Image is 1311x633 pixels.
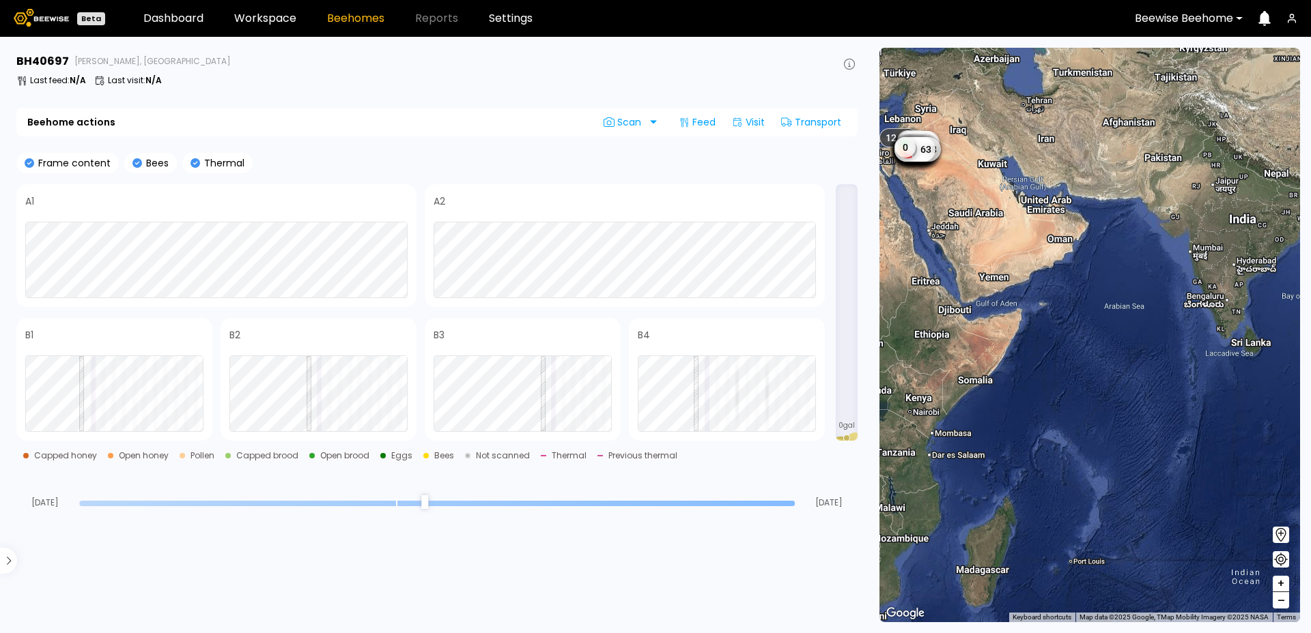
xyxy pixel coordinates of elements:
[34,452,97,460] div: Capped honey
[434,452,454,460] div: Bees
[434,330,445,340] h4: B3
[16,499,74,507] span: [DATE]
[1277,613,1296,621] a: Terms (opens in new tab)
[27,117,115,127] b: Beehome actions
[638,330,650,340] h4: B4
[14,9,69,27] img: Beewise logo
[1013,613,1071,622] button: Keyboard shortcuts
[320,452,369,460] div: Open brood
[552,452,587,460] div: Thermal
[1273,576,1289,592] button: +
[434,196,445,206] h4: A2
[776,111,847,133] div: Transport
[70,74,86,86] b: N/A
[391,452,412,460] div: Eggs
[476,452,530,460] div: Not scanned
[673,111,721,133] div: Feed
[1278,592,1285,609] span: –
[108,76,162,85] p: Last visit :
[191,452,214,460] div: Pollen
[34,158,111,168] p: Frame content
[229,330,240,340] h4: B2
[145,74,162,86] b: N/A
[1273,592,1289,608] button: –
[897,131,938,156] div: 30
[30,76,86,85] p: Last feed :
[327,13,384,24] a: Beehomes
[608,452,677,460] div: Previous thermal
[800,499,858,507] span: [DATE]
[143,13,203,24] a: Dashboard
[489,13,533,24] a: Settings
[883,604,928,622] a: Open this area in Google Maps (opens a new window)
[74,57,231,65] span: [PERSON_NAME], [GEOGRAPHIC_DATA]
[883,604,928,622] img: Google
[234,13,296,24] a: Workspace
[25,196,34,206] h4: A1
[604,117,646,128] span: Scan
[838,422,855,429] span: 0 gal
[1277,575,1285,592] span: +
[77,12,105,25] div: Beta
[896,135,937,160] div: 20
[119,452,169,460] div: Open honey
[142,158,169,168] p: Bees
[886,132,912,144] span: 12 BH
[895,137,916,158] div: 0
[897,132,933,157] div: 5
[415,13,458,24] span: Reports
[16,56,69,67] h3: BH 40697
[236,452,298,460] div: Capped brood
[200,158,244,168] p: Thermal
[1080,613,1269,621] span: Map data ©2025 Google, TMap Mobility Imagery ©2025 NASA
[25,330,33,340] h4: B1
[727,111,770,133] div: Visit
